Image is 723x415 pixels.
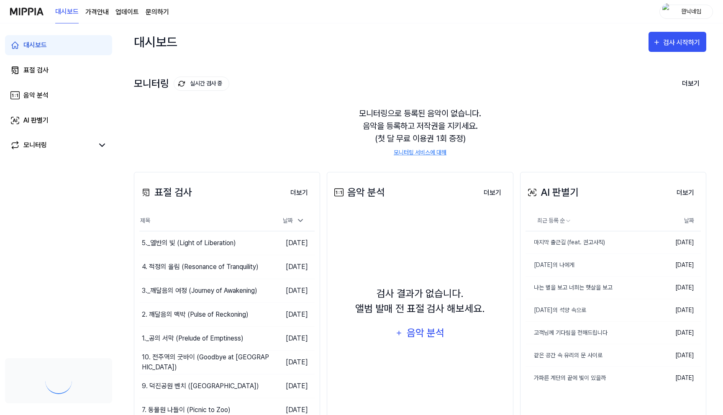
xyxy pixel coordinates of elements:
div: 표절 검사 [139,185,192,200]
td: [DATE] [271,255,315,279]
div: 날짜 [279,214,308,228]
a: [DATE]의 나에게 [526,254,652,276]
div: [DATE]의 나에게 [526,261,574,269]
a: 더보기 [477,184,508,201]
div: 4. 적정의 울림 (Resonance of Tranquility) [142,262,259,272]
div: 5._열반의 빛 (Light of Liberation) [142,238,236,248]
div: 모니터링 [23,140,47,150]
div: 7. 동물원 나들이 (Picnic to Zoo) [142,405,231,415]
td: [DATE] [652,231,701,254]
a: 마지막 출근길 (feat. 권고사직) [526,231,652,254]
div: 대시보드 [134,32,177,52]
div: 대시보드 [23,40,47,50]
td: [DATE] [271,326,315,350]
div: 뭔닉네임 [675,7,708,16]
div: 9. 덕진공원 벤치 ([GEOGRAPHIC_DATA]) [142,381,259,391]
div: 같은 공간 속 유리의 문 사이로 [526,351,602,360]
div: 3._깨달음의 여정 (Journey of Awakening) [142,286,257,296]
td: [DATE] [271,374,315,398]
div: 가파른 계단의 끝에 빛이 있을까 [526,374,606,382]
button: 더보기 [284,184,315,201]
a: 가파른 계단의 끝에 빛이 있을까 [526,367,652,389]
div: 10. 전주역의 굿바이 (Goodbye at [GEOGRAPHIC_DATA]) [142,352,271,372]
img: monitoring Icon [178,80,185,87]
td: [DATE] [652,344,701,366]
div: 2. 깨달음의 맥박 (Pulse of Reckoning) [142,310,249,320]
button: 더보기 [670,184,701,201]
a: 나는 별을 보고 너희는 햇살을 보고 [526,277,652,299]
div: 검사 시작하기 [663,37,702,48]
button: 음악 분석 [390,323,450,343]
td: [DATE] [652,321,701,344]
a: 문의하기 [146,7,169,17]
button: 더보기 [477,184,508,201]
td: [DATE] [271,279,315,302]
div: 음악 분석 [405,325,445,341]
td: [DATE] [271,231,315,255]
div: 마지막 출근길 (feat. 권고사직) [526,238,605,247]
a: 음악 분석 [5,85,112,105]
button: 실시간 검사 중 [174,77,229,91]
button: 가격안내 [85,7,109,17]
div: [DATE]의 석양 속으로 [526,306,586,315]
div: 나는 별을 보고 너희는 햇살을 보고 [526,283,613,292]
div: 음악 분석 [332,185,385,200]
button: 검사 시작하기 [649,32,706,52]
img: profile [662,3,672,20]
a: AI 판별기 [5,110,112,131]
div: 고객님께 기다림을 전해드립니다 [526,328,608,337]
a: 대시보드 [55,0,79,23]
div: 1._공의 서막 (Prelude of Emptiness) [142,333,244,343]
a: 더보기 [284,184,315,201]
div: 모니터링 [134,77,229,91]
div: 음악 분석 [23,90,49,100]
div: 표절 검사 [23,65,49,75]
button: profile뭔닉네임 [659,5,713,19]
td: [DATE] [652,299,701,321]
div: 모니터링으로 등록된 음악이 없습니다. 음악을 등록하고 저작권을 지키세요. (첫 달 무료 이용권 1회 증정) [134,97,706,167]
a: 모니터링 [10,140,94,150]
td: [DATE] [652,366,701,389]
td: [DATE] [652,254,701,276]
a: 업데이트 [115,7,139,17]
td: [DATE] [271,302,315,326]
td: [DATE] [271,350,315,374]
td: [DATE] [652,276,701,299]
a: [DATE]의 석양 속으로 [526,299,652,321]
a: 같은 공간 속 유리의 문 사이로 [526,344,652,366]
th: 제목 [139,211,271,231]
button: 더보기 [675,75,706,92]
a: 대시보드 [5,35,112,55]
th: 날짜 [652,211,701,231]
div: AI 판별기 [23,115,49,126]
a: 표절 검사 [5,60,112,80]
a: 더보기 [670,184,701,201]
a: 모니터링 서비스에 대해 [394,148,446,157]
div: AI 판별기 [526,185,579,200]
a: 고객님께 기다림을 전해드립니다 [526,322,652,344]
div: 검사 결과가 없습니다. 앨범 발매 전 표절 검사 해보세요. [355,286,485,316]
